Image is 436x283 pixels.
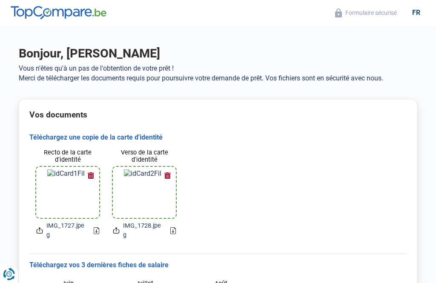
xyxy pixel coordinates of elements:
img: idCard1File [47,169,88,215]
h3: Téléchargez une copie de la carte d'identité [29,133,407,142]
p: Vous n'êtes qu'à un pas de l'obtention de votre prêt ! [19,64,417,72]
a: Download [94,227,99,234]
h3: Téléchargez vos 3 dernières fiches de salaire [29,261,407,270]
h2: Vos documents [29,110,407,120]
a: Download [170,227,176,234]
label: Recto de la carte d'identité [36,149,99,163]
img: idCard2File [124,169,165,215]
h1: Bonjour, [PERSON_NAME] [19,46,417,61]
label: Verso de la carte d'identité [113,149,176,163]
span: IMG_1727.jpeg [46,221,87,240]
div: fr [407,9,425,17]
span: IMG_1728.jpeg [123,221,163,240]
img: TopCompare.be [11,6,106,20]
p: Merci de télécharger les documents requis pour poursuivre votre demande de prêt. Vos fichiers son... [19,74,417,82]
button: Formulaire sécurisé [333,8,399,18]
